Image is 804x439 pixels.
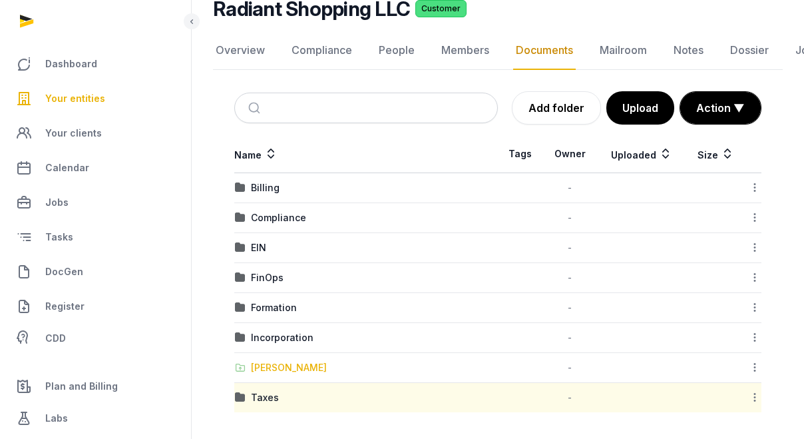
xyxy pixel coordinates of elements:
span: Plan and Billing [45,378,118,394]
div: Formation [251,301,297,314]
img: folder.svg [235,183,246,193]
img: folder-upload.svg [235,362,246,373]
img: folder.svg [235,242,246,253]
td: - [543,233,597,263]
a: Compliance [289,31,355,70]
div: Incorporation [251,331,313,344]
span: Your clients [45,125,102,141]
div: EIN [251,241,266,254]
div: Compliance [251,211,306,224]
span: Your entities [45,91,105,107]
th: Size [686,135,746,173]
span: Dashboard [45,56,97,72]
a: Tasks [11,221,180,253]
a: Overview [213,31,268,70]
th: Owner [543,135,597,173]
a: Dossier [727,31,771,70]
a: Mailroom [597,31,650,70]
div: Taxes [251,391,279,404]
img: folder.svg [235,272,246,283]
img: folder.svg [235,302,246,313]
button: Action ▼ [680,92,761,124]
a: Dashboard [11,48,180,80]
a: Your entities [11,83,180,115]
th: Tags [498,135,543,173]
img: folder.svg [235,392,246,403]
a: Notes [671,31,706,70]
a: Register [11,290,180,322]
img: folder.svg [235,332,246,343]
span: Calendar [45,160,89,176]
button: Submit [240,93,272,123]
td: - [543,293,597,323]
div: [PERSON_NAME] [251,361,327,374]
span: Tasks [45,229,73,245]
a: Plan and Billing [11,370,180,402]
a: Jobs [11,187,180,219]
div: Billing [251,181,280,195]
td: - [543,173,597,203]
a: Add folder [512,91,601,125]
nav: Tabs [213,31,783,70]
a: Labs [11,402,180,434]
a: CDD [11,325,180,352]
th: Name [234,135,498,173]
td: - [543,383,597,413]
span: Jobs [45,195,69,211]
a: Members [439,31,492,70]
a: Calendar [11,152,180,184]
span: CDD [45,330,66,346]
td: - [543,353,597,383]
span: DocGen [45,264,83,280]
a: People [376,31,417,70]
img: folder.svg [235,213,246,223]
a: DocGen [11,256,180,288]
td: - [543,203,597,233]
td: - [543,263,597,293]
button: Upload [606,91,674,125]
th: Uploaded [597,135,686,173]
a: Your clients [11,117,180,149]
td: - [543,323,597,353]
a: Documents [513,31,576,70]
span: Labs [45,410,68,426]
span: Register [45,298,85,314]
div: FinOps [251,271,284,284]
